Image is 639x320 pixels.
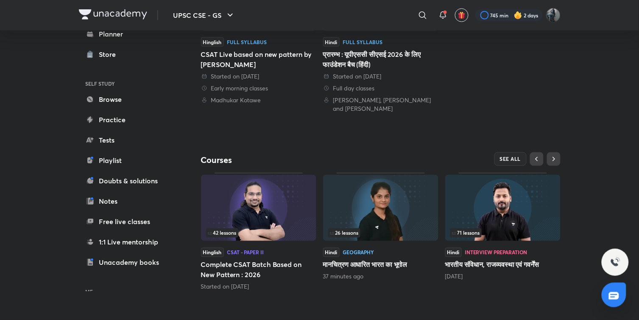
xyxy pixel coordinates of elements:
[445,175,561,241] img: Thumbnail
[206,228,311,238] div: left
[343,250,374,255] div: Geography
[201,49,316,70] div: CSAT Live based on new pattern by [PERSON_NAME]
[79,152,177,169] a: Playlist
[323,272,438,281] div: 37 minutes ago
[168,7,240,24] button: UPSC CSE - GS
[79,25,177,42] a: Planner
[328,228,433,238] div: infosection
[323,37,340,47] span: Hindi
[201,175,316,241] img: Thumbnail
[445,248,462,257] span: Hindi
[455,8,469,22] button: avatar
[79,172,177,189] a: Doubts & solutions
[206,228,311,238] div: infocontainer
[79,233,177,250] a: 1:1 Live mentorship
[330,230,359,236] span: 26 lessons
[201,155,381,166] h4: Courses
[323,248,340,257] span: Hindi
[610,257,620,267] img: ttu
[79,254,177,271] a: Unacademy books
[323,175,438,241] img: Thumbnail
[465,250,527,255] div: Interview Preparation
[450,228,555,238] div: infosection
[79,9,147,20] img: Company Logo
[201,260,316,280] h5: Complete CSAT Batch Based on New Pattern : 2026
[450,228,555,238] div: left
[79,284,177,299] h6: ME
[206,228,311,238] div: infosection
[323,49,438,70] div: प्रारम्भ : यूपीएससी सीएसई 2026 के लिए फाउंडेशन बैच (हिंदी)
[227,250,264,255] div: CSAT - Paper II
[458,11,466,19] img: avatar
[445,173,561,281] div: भारतीय संविधान, राजव्यवस्था एवं गवर्नेंस
[323,260,438,270] h5: मानचित्रण आधारित भारत का भूगोल
[445,260,561,270] h5: भारतीय संविधान, राजव्यवस्था एवं गवर्नेंस
[201,96,316,104] div: Madhukar Kotawe
[450,228,555,238] div: infocontainer
[99,49,121,59] div: Store
[79,193,177,210] a: Notes
[208,230,237,236] span: 42 lessons
[494,152,527,166] button: SEE ALL
[201,173,316,291] div: Complete CSAT Batch Based on New Pattern : 2026
[201,84,316,93] div: Early morning classes
[500,156,521,162] span: SEE ALL
[323,96,438,113] div: Atul Jain, Apoorva Rajput and Nipun Alambayan
[79,213,177,230] a: Free live classes
[201,283,316,291] div: Started on Sep 8
[445,272,561,281] div: 2 months ago
[323,72,438,81] div: Started on 11 Aug 2025
[323,84,438,93] div: Full day classes
[328,228,433,238] div: infocontainer
[452,230,480,236] span: 71 lessons
[323,173,438,281] div: मानचित्रण आधारित भारत का भूगोल
[79,132,177,149] a: Tests
[343,39,383,45] div: Full Syllabus
[79,76,177,91] h6: SELF STUDY
[79,9,147,22] a: Company Logo
[79,111,177,128] a: Practice
[328,228,433,238] div: left
[79,91,177,108] a: Browse
[201,248,224,257] span: Hinglish
[514,11,522,20] img: streak
[227,39,267,45] div: Full Syllabus
[79,46,177,63] a: Store
[201,37,224,47] span: Hinglish
[201,72,316,81] div: Started on 1 Sep 2025
[546,8,561,22] img: Komal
